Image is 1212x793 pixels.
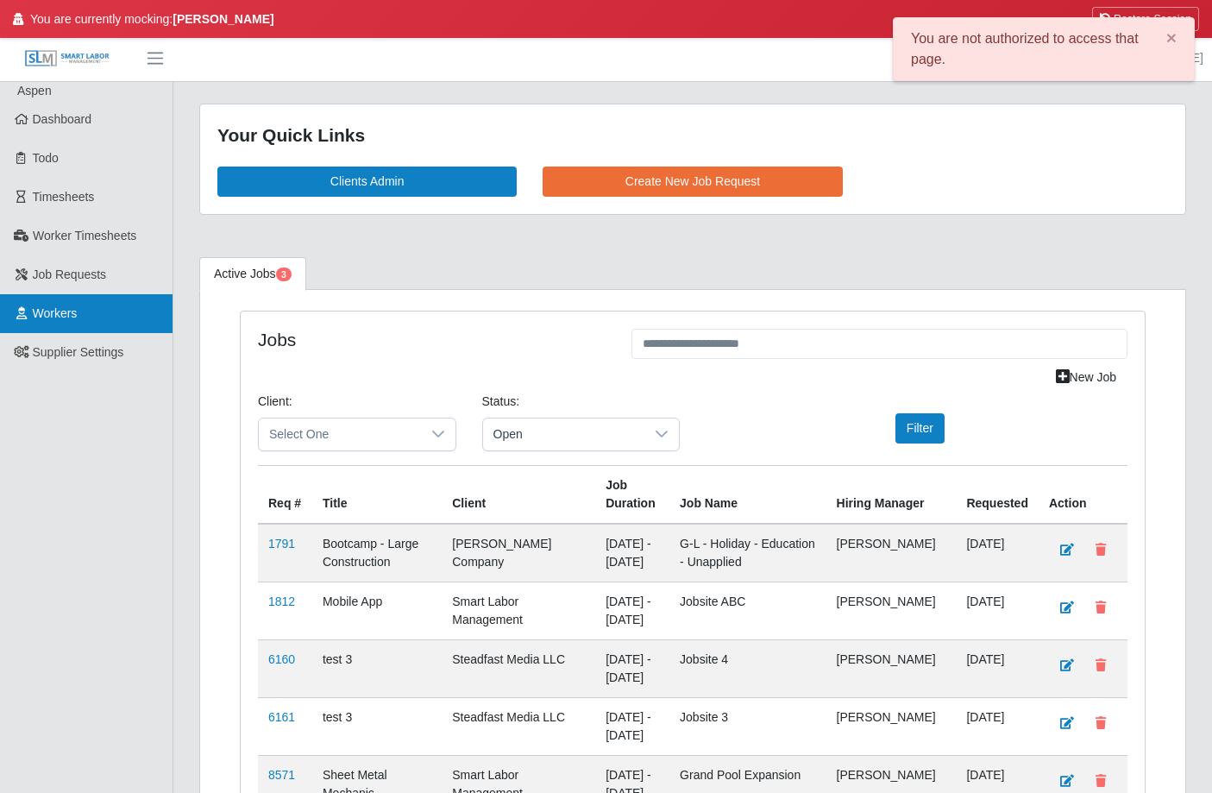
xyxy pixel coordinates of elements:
td: Jobsite 4 [669,639,826,697]
button: Restore Session [1092,7,1199,31]
h4: Jobs [258,329,606,350]
span: Todo [33,151,59,165]
strong: [PERSON_NAME] [173,12,273,26]
td: Smart Labor Management [442,582,595,639]
td: [DATE] [956,639,1039,697]
td: test 3 [312,639,442,697]
td: [DATE] [956,582,1039,639]
td: [DATE] - [DATE] [595,697,669,755]
a: 1812 [268,595,295,608]
span: You are currently mocking: [30,10,274,28]
img: SLM Logo [24,49,110,68]
a: New Job [1045,362,1127,393]
td: Steadfast Media LLC [442,697,595,755]
td: [PERSON_NAME] [826,524,957,582]
label: Status: [482,393,520,411]
span: Aspen [17,84,52,98]
span: Worker Timesheets [33,229,136,242]
td: [PERSON_NAME] Company [442,524,595,582]
td: [DATE] - [DATE] [595,639,669,697]
td: Bootcamp - Large Construction [312,524,442,582]
a: 1791 [268,537,295,551]
a: 8571 [268,768,295,782]
span: Supplier Settings [33,345,124,359]
span: Open [483,419,645,450]
span: Select One [259,419,421,450]
a: Clients Admin [217,167,517,197]
label: Client: [258,393,292,411]
span: Dashboard [33,112,92,126]
td: Jobsite 3 [669,697,826,755]
th: Hiring Manager [826,465,957,524]
td: [DATE] - [DATE] [595,582,669,639]
td: [PERSON_NAME] [826,639,957,697]
td: [DATE] [956,697,1039,755]
span: Job Requests [33,267,107,281]
th: Job Name [669,465,826,524]
th: Client [442,465,595,524]
th: Requested [956,465,1039,524]
td: Jobsite ABC [669,582,826,639]
td: [PERSON_NAME] [826,697,957,755]
div: Your Quick Links [217,122,1168,149]
td: [DATE] - [DATE] [595,524,669,582]
td: [DATE] [956,524,1039,582]
th: Action [1039,465,1127,524]
td: [PERSON_NAME] [826,582,957,639]
td: test 3 [312,697,442,755]
button: Filter [895,413,945,444]
td: Mobile App [312,582,442,639]
a: Active Jobs [199,257,306,291]
span: Workers [33,306,78,320]
span: Timesheets [33,190,95,204]
a: 6160 [268,652,295,666]
td: G-L - Holiday - Education - Unapplied [669,524,826,582]
th: Req # [258,465,312,524]
th: Title [312,465,442,524]
a: 6161 [268,710,295,724]
a: Create New Job Request [543,167,842,197]
td: Steadfast Media LLC [442,639,595,697]
span: Pending Jobs [276,267,292,281]
th: Job Duration [595,465,669,524]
